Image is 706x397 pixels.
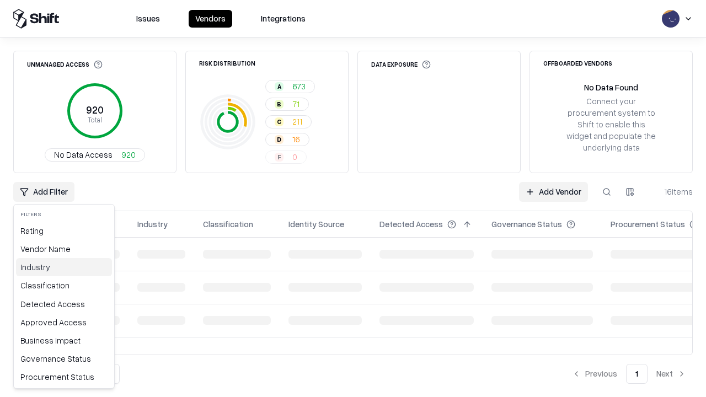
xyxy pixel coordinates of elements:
[16,368,112,386] div: Procurement Status
[16,258,112,276] div: Industry
[16,207,112,222] div: Filters
[16,331,112,350] div: Business Impact
[16,276,112,294] div: Classification
[16,350,112,368] div: Governance Status
[13,204,115,389] div: Add Filter
[16,240,112,258] div: Vendor Name
[16,295,112,313] div: Detected Access
[16,313,112,331] div: Approved Access
[16,222,112,240] div: Rating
